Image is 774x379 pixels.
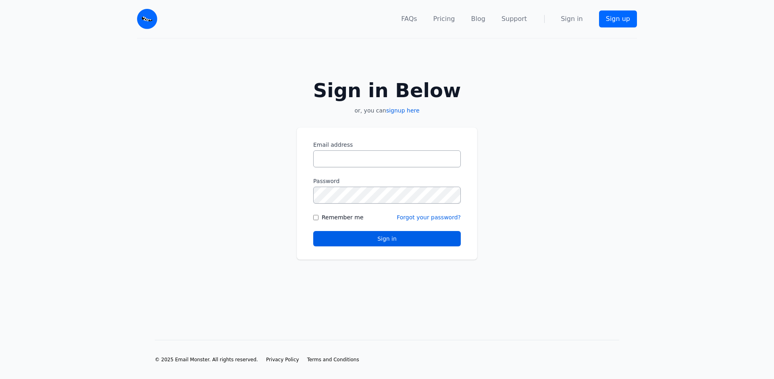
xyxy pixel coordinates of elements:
[137,9,157,29] img: Email Monster
[401,14,417,24] a: FAQs
[313,231,461,246] button: Sign in
[313,177,461,185] label: Password
[599,10,637,27] a: Sign up
[307,357,359,362] span: Terms and Conditions
[155,356,258,363] li: © 2025 Email Monster. All rights reserved.
[561,14,583,24] a: Sign in
[386,107,420,114] a: signup here
[297,81,477,100] h2: Sign in Below
[501,14,527,24] a: Support
[313,141,461,149] label: Email address
[322,213,364,221] label: Remember me
[266,356,299,363] a: Privacy Policy
[297,106,477,115] p: or, you can
[266,357,299,362] span: Privacy Policy
[307,356,359,363] a: Terms and Conditions
[433,14,455,24] a: Pricing
[471,14,485,24] a: Blog
[397,214,461,221] a: Forgot your password?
